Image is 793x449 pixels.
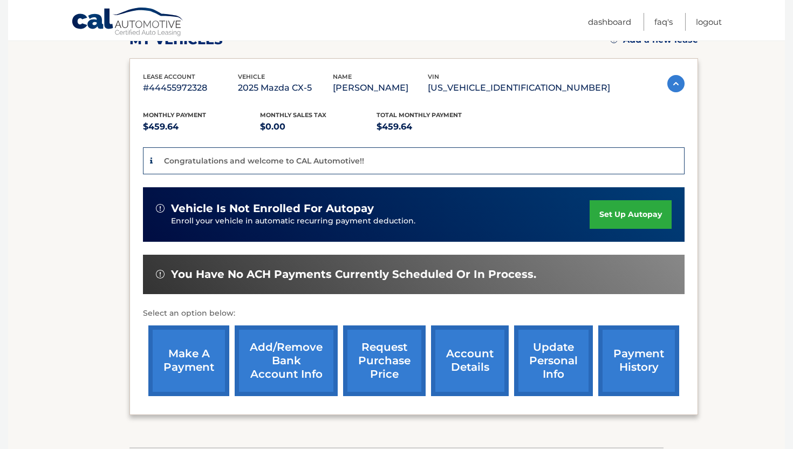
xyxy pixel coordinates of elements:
a: Dashboard [588,13,631,31]
a: make a payment [148,325,229,396]
a: update personal info [514,325,593,396]
a: Cal Automotive [71,7,184,38]
a: set up autopay [590,200,672,229]
img: alert-white.svg [156,204,165,213]
p: Select an option below: [143,307,685,320]
a: Add/Remove bank account info [235,325,338,396]
span: vehicle is not enrolled for autopay [171,202,374,215]
span: Monthly Payment [143,111,206,119]
a: request purchase price [343,325,426,396]
p: Congratulations and welcome to CAL Automotive!! [164,156,364,166]
span: lease account [143,73,195,80]
p: Enroll your vehicle in automatic recurring payment deduction. [171,215,590,227]
span: Total Monthly Payment [377,111,462,119]
a: Logout [696,13,722,31]
span: vehicle [238,73,265,80]
p: $0.00 [260,119,377,134]
span: name [333,73,352,80]
span: vin [428,73,439,80]
p: [US_VEHICLE_IDENTIFICATION_NUMBER] [428,80,610,96]
a: FAQ's [654,13,673,31]
a: payment history [598,325,679,396]
p: 2025 Mazda CX-5 [238,80,333,96]
p: [PERSON_NAME] [333,80,428,96]
a: account details [431,325,509,396]
span: You have no ACH payments currently scheduled or in process. [171,268,536,281]
p: $459.64 [377,119,494,134]
span: Monthly sales Tax [260,111,326,119]
p: $459.64 [143,119,260,134]
p: #44455972328 [143,80,238,96]
img: alert-white.svg [156,270,165,278]
img: accordion-active.svg [667,75,685,92]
